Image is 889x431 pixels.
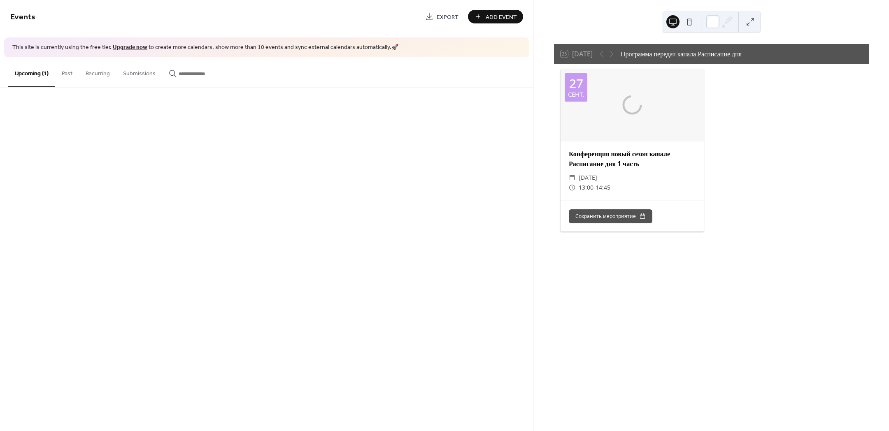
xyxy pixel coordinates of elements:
[579,173,597,183] span: [DATE]
[12,44,398,52] span: This site is currently using the free tier. to create more calendars, show more than 10 events an...
[569,77,583,90] div: 27
[579,183,593,192] span: 13:00
[486,13,517,21] span: Add Event
[437,13,458,21] span: Export
[55,57,79,86] button: Past
[561,149,704,169] div: Конференция новый сезон канале Расписание дня 1 часть
[468,10,523,23] button: Add Event
[569,209,652,223] button: Сохранить мероприятие
[116,57,162,86] button: Submissions
[596,183,610,192] span: 14:45
[113,42,147,53] a: Upgrade now
[568,91,584,97] div: сент.
[79,57,116,86] button: Recurring
[569,173,575,183] div: ​
[419,10,465,23] a: Export
[569,183,575,192] div: ​
[621,49,742,59] div: Программа передач канала Расписание дня
[10,9,35,25] span: Events
[593,183,596,192] span: -
[8,57,55,87] button: Upcoming (1)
